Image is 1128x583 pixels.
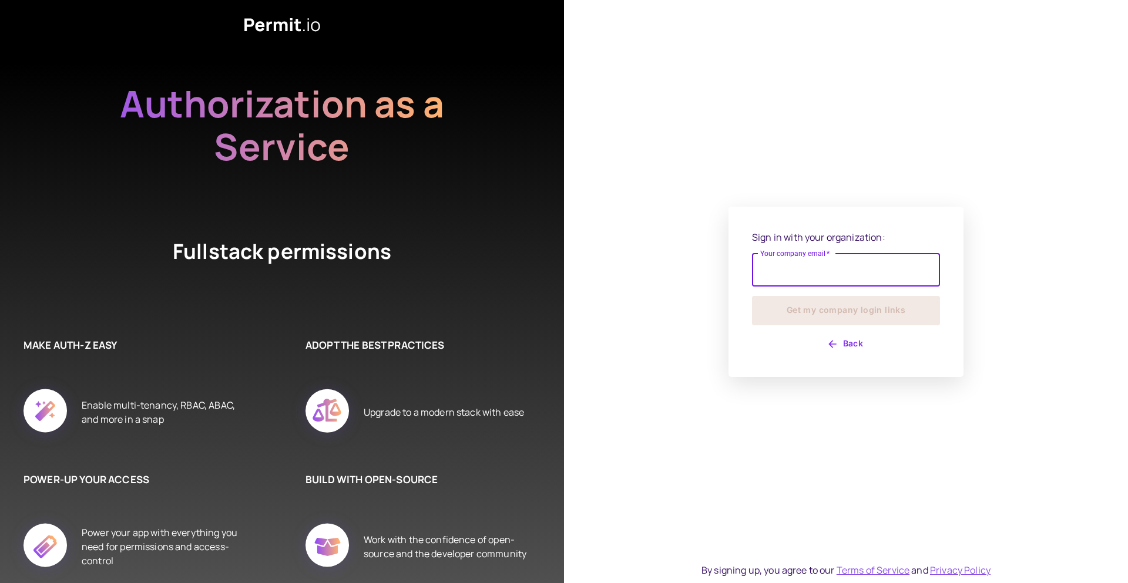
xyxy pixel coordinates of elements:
[305,338,529,353] h6: ADOPT THE BEST PRACTICES
[23,338,247,353] h6: MAKE AUTH-Z EASY
[82,510,247,583] div: Power your app with everything you need for permissions and access-control
[305,472,529,487] h6: BUILD WITH OPEN-SOURCE
[752,230,940,244] p: Sign in with your organization:
[752,296,940,325] button: Get my company login links
[129,237,435,291] h4: Fullstack permissions
[364,510,529,583] div: Work with the confidence of open-source and the developer community
[701,563,991,577] div: By signing up, you agree to our and
[837,564,909,577] a: Terms of Service
[752,335,940,353] button: Back
[82,82,482,179] h2: Authorization as a Service
[760,248,830,258] label: Your company email
[23,472,247,487] h6: POWER-UP YOUR ACCESS
[364,376,524,449] div: Upgrade to a modern stack with ease
[82,376,247,449] div: Enable multi-tenancy, RBAC, ABAC, and more in a snap
[930,564,991,577] a: Privacy Policy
